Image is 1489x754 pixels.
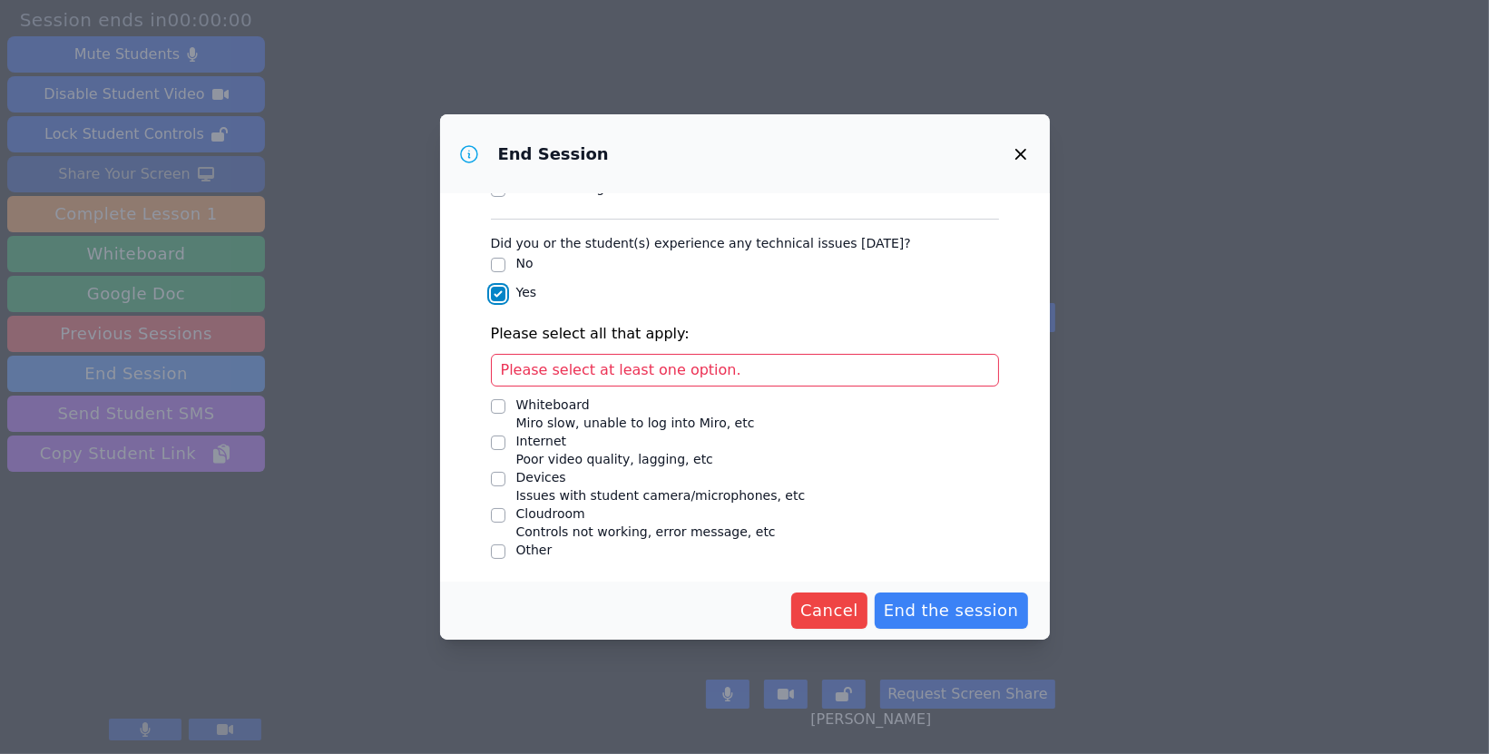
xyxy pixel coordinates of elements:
[516,285,537,299] label: Yes
[516,396,755,414] div: Whiteboard
[491,323,999,345] p: Please select all that apply:
[791,592,867,629] button: Cancel
[516,416,755,430] span: Miro slow, unable to log into Miro, etc
[516,256,534,270] label: No
[516,524,776,539] span: Controls not working, error message, etc
[498,143,609,165] h3: End Session
[501,361,741,378] span: Please select at least one option.
[491,227,911,254] legend: Did you or the student(s) experience any technical issues [DATE]?
[516,504,776,523] div: Cloudroom
[875,592,1028,629] button: End the session
[884,598,1019,623] span: End the session
[516,432,713,450] div: Internet
[800,598,858,623] span: Cancel
[516,488,806,503] span: Issues with student camera/microphones, etc
[516,541,553,559] div: Other
[516,452,713,466] span: Poor video quality, lagging, etc
[516,468,806,486] div: Devices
